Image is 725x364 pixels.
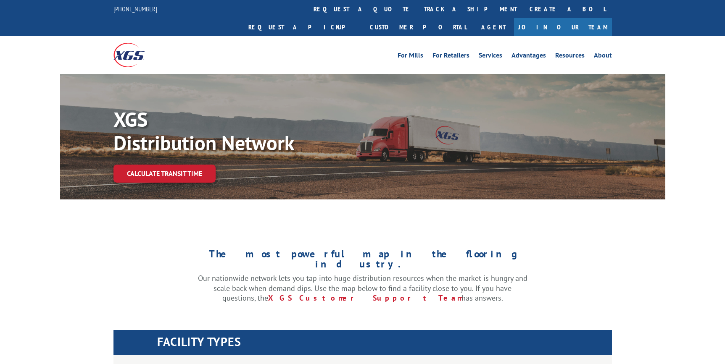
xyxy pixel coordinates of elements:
[157,336,612,352] h1: FACILITY TYPES
[398,52,423,61] a: For Mills
[242,18,364,36] a: Request a pickup
[514,18,612,36] a: Join Our Team
[473,18,514,36] a: Agent
[364,18,473,36] a: Customer Portal
[113,5,157,13] a: [PHONE_NUMBER]
[198,249,527,273] h1: The most powerful map in the flooring industry.
[268,293,461,303] a: XGS Customer Support Team
[555,52,585,61] a: Resources
[479,52,502,61] a: Services
[113,165,216,183] a: Calculate transit time
[594,52,612,61] a: About
[198,273,527,303] p: Our nationwide network lets you tap into huge distribution resources when the market is hungry an...
[113,107,366,155] p: XGS Distribution Network
[511,52,546,61] a: Advantages
[432,52,469,61] a: For Retailers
